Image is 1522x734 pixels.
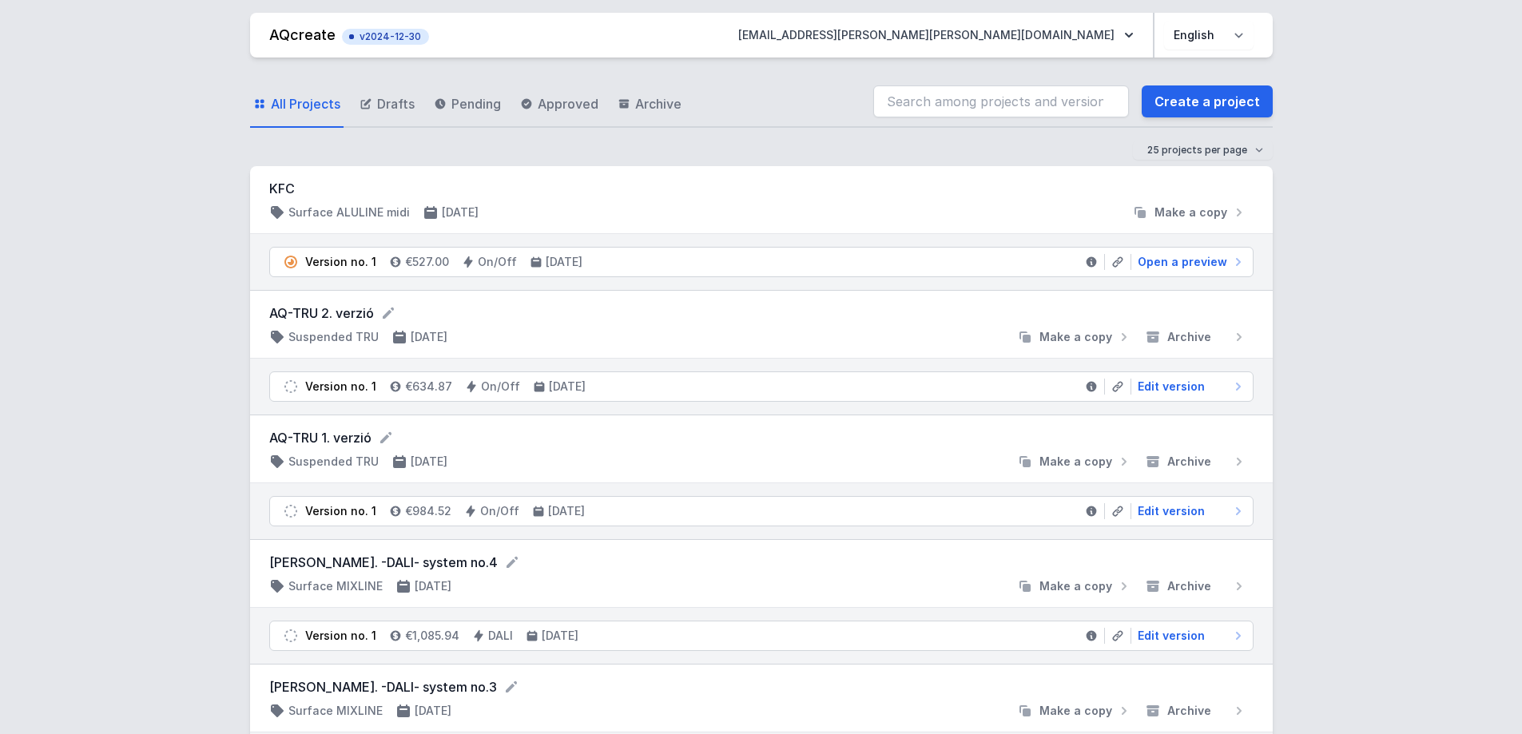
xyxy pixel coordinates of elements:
[415,703,451,719] h4: [DATE]
[283,628,299,644] img: draft.svg
[1167,578,1211,594] span: Archive
[269,26,336,43] a: AQcreate
[1167,703,1211,719] span: Archive
[873,85,1129,117] input: Search among projects and versions...
[1011,329,1139,345] button: Make a copy
[305,503,376,519] div: Version no. 1
[517,81,602,128] a: Approved
[1039,329,1112,345] span: Make a copy
[1126,204,1254,220] button: Make a copy
[269,677,1254,696] form: [PERSON_NAME]. -DALI- system no.3
[1138,628,1205,644] span: Edit version
[546,254,582,270] h4: [DATE]
[1167,454,1211,470] span: Archive
[283,254,299,270] img: pending.svg
[415,578,451,594] h4: [DATE]
[1139,578,1254,594] button: Archive
[377,94,415,113] span: Drafts
[614,81,685,128] a: Archive
[269,304,1254,323] form: AQ-TRU 2. verzió
[431,81,504,128] a: Pending
[342,26,429,45] button: v2024-12-30
[1011,703,1139,719] button: Make a copy
[250,81,344,128] a: All Projects
[405,254,449,270] h4: €527.00
[1138,379,1205,395] span: Edit version
[288,329,379,345] h4: Suspended TRU
[305,254,376,270] div: Version no. 1
[269,179,1254,198] h3: KFC
[1131,503,1246,519] a: Edit version
[635,94,682,113] span: Archive
[504,554,520,570] button: Rename project
[378,430,394,446] button: Rename project
[283,379,299,395] img: draft.svg
[305,379,376,395] div: Version no. 1
[288,578,383,594] h4: Surface MIXLINE
[356,81,418,128] a: Drafts
[288,703,383,719] h4: Surface MIXLINE
[1164,21,1254,50] select: Choose language
[538,94,598,113] span: Approved
[283,503,299,519] img: draft.svg
[1131,628,1246,644] a: Edit version
[269,553,1254,572] form: [PERSON_NAME]. -DALI- system no.4
[288,454,379,470] h4: Suspended TRU
[269,428,1254,447] form: AQ-TRU 1. verzió
[1039,703,1112,719] span: Make a copy
[405,628,459,644] h4: €1,085.94
[480,503,519,519] h4: On/Off
[549,379,586,395] h4: [DATE]
[411,454,447,470] h4: [DATE]
[1011,578,1139,594] button: Make a copy
[1167,329,1211,345] span: Archive
[271,94,340,113] span: All Projects
[725,21,1146,50] button: [EMAIL_ADDRESS][PERSON_NAME][PERSON_NAME][DOMAIN_NAME]
[1039,578,1112,594] span: Make a copy
[1039,454,1112,470] span: Make a copy
[411,329,447,345] h4: [DATE]
[451,94,501,113] span: Pending
[1154,204,1227,220] span: Make a copy
[1139,329,1254,345] button: Archive
[488,628,513,644] h4: DALI
[1142,85,1273,117] a: Create a project
[542,628,578,644] h4: [DATE]
[1131,254,1246,270] a: Open a preview
[503,679,519,695] button: Rename project
[1011,454,1139,470] button: Make a copy
[481,379,520,395] h4: On/Off
[1138,503,1205,519] span: Edit version
[548,503,585,519] h4: [DATE]
[1138,254,1227,270] span: Open a preview
[1131,379,1246,395] a: Edit version
[380,305,396,321] button: Rename project
[442,204,479,220] h4: [DATE]
[288,204,410,220] h4: Surface ALULINE midi
[478,254,517,270] h4: On/Off
[1139,454,1254,470] button: Archive
[405,503,451,519] h4: €984.52
[1139,703,1254,719] button: Archive
[350,30,421,43] span: v2024-12-30
[305,628,376,644] div: Version no. 1
[405,379,452,395] h4: €634.87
